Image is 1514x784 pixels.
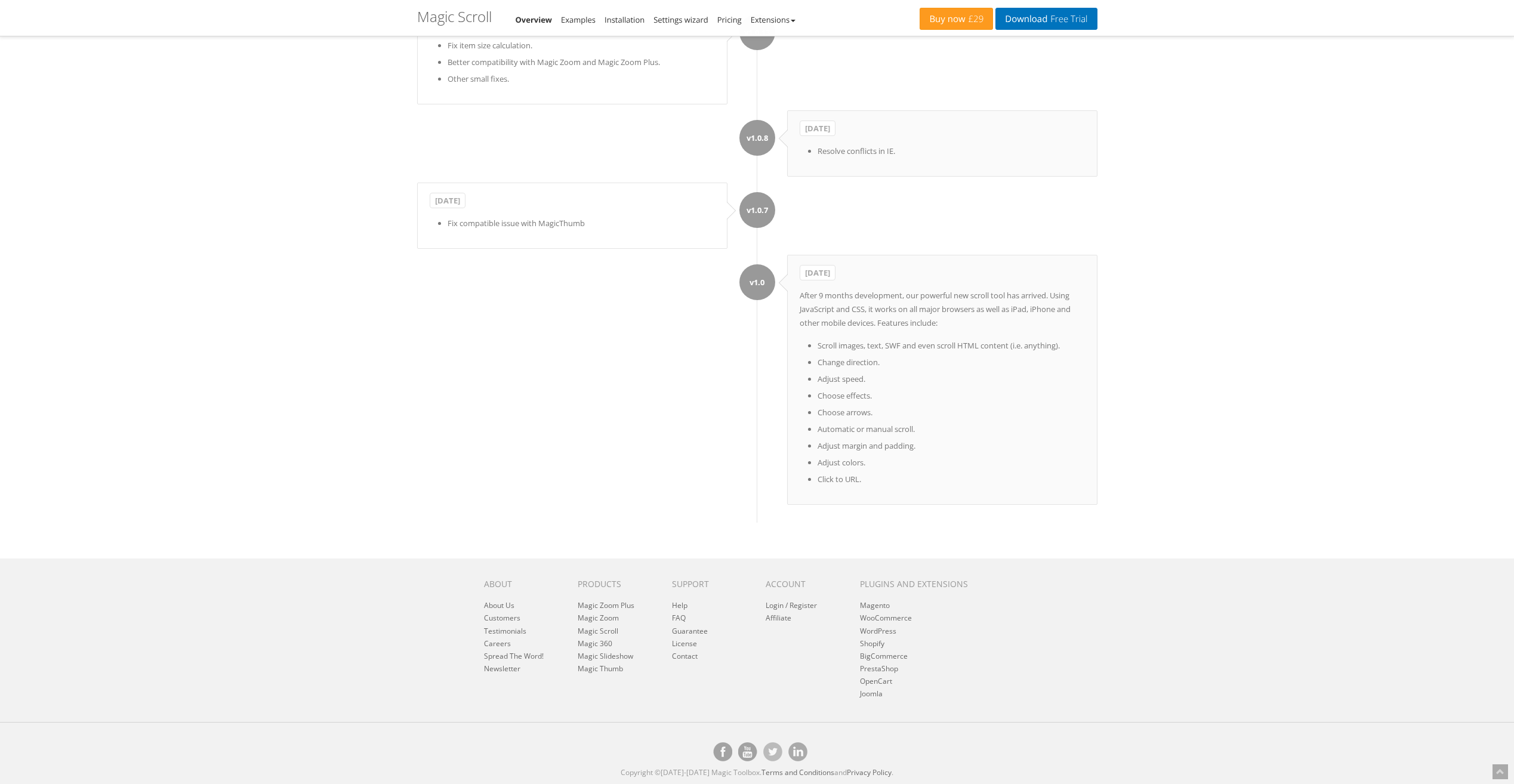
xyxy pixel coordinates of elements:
div: v1.0.7 [739,192,775,228]
a: Extensions [751,14,795,25]
li: Adjust margin and padding. [818,439,1085,453]
a: Examples [561,14,596,25]
p: After 9 months development, our powerful new scroll tool has arrived. Using JavaScript and CSS, i... [800,289,1085,330]
div: v1.0 [739,264,775,300]
a: Magic Scroll [578,626,618,636]
a: Magic Slideshow [578,651,633,661]
a: Magic 360 [578,638,612,649]
a: Magento [860,600,890,610]
li: Adjust speed. [818,372,1085,386]
a: WooCommerce [860,613,912,623]
h1: Magic Scroll [417,9,492,24]
a: Contact [672,651,698,661]
li: Other small fixes. [448,72,715,86]
a: Guarantee [672,626,708,636]
a: Magic Toolbox's Twitter account [763,742,782,761]
a: Magic Toolbox on [DOMAIN_NAME] [738,742,757,761]
a: Joomla [860,689,883,699]
a: Privacy Policy [847,767,892,777]
a: Affiliate [766,613,791,623]
a: Help [672,600,687,610]
a: Buy now£29 [920,8,993,30]
li: Choose effects. [818,389,1085,403]
span: £29 [966,14,984,24]
a: Terms and Conditions [761,767,834,777]
a: Newsletter [484,663,520,674]
li: Scroll images, text, SWF and even scroll HTML content (i.e. anything). [818,339,1085,353]
b: [DATE] [800,265,835,280]
a: Spread The Word! [484,651,544,661]
li: Choose arrows. [818,406,1085,419]
a: Settings wizard [653,14,708,25]
li: Change direction. [818,356,1085,369]
a: DownloadFree Trial [995,8,1097,30]
a: BigCommerce [860,651,908,661]
a: Testimonials [484,626,526,636]
a: WordPress [860,626,896,636]
a: Magic Toolbox on [DOMAIN_NAME] [788,742,807,761]
a: Magic Toolbox on Facebook [713,742,732,761]
a: Pricing [717,14,742,25]
div: v1.0.8 [739,120,775,156]
li: Fix item size calculation. [448,39,715,53]
h6: Plugins and extensions [860,579,983,588]
span: Free Trial [1047,14,1087,24]
a: Shopify [860,638,884,649]
a: Magic Thumb [578,663,623,674]
h6: Products [578,579,653,588]
a: About Us [484,600,514,610]
a: FAQ [672,613,686,623]
a: Overview [516,14,553,25]
h6: Support [672,579,748,588]
li: Adjust colors. [818,456,1085,470]
a: Careers [484,638,511,649]
li: Click to URL. [818,473,1085,486]
li: Automatic or manual scroll. [818,422,1085,436]
a: Magic Zoom [578,613,619,623]
a: Magic Zoom Plus [578,600,634,610]
li: Fix compatible issue with MagicThumb [448,217,715,230]
a: PrestaShop [860,663,898,674]
h6: About [484,579,560,588]
a: Login / Register [766,600,817,610]
li: Resolve conflicts in IE. [818,144,1085,158]
b: [DATE] [430,193,465,208]
a: Installation [605,14,645,25]
a: Customers [484,613,520,623]
a: OpenCart [860,676,892,686]
a: License [672,638,697,649]
h6: Account [766,579,841,588]
b: [DATE] [800,121,835,136]
li: Better compatibility with Magic Zoom and Magic Zoom Plus. [448,55,715,69]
